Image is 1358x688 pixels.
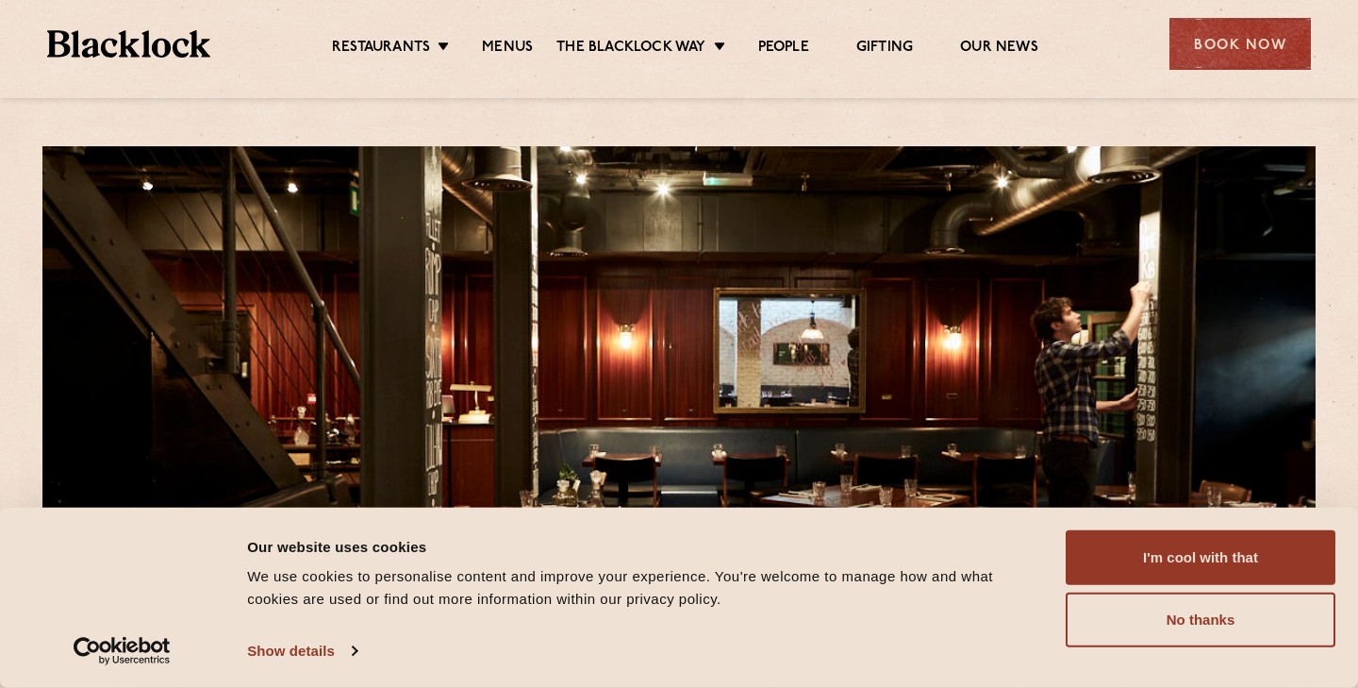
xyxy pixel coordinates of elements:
[47,30,210,58] img: BL_Textured_Logo-footer-cropped.svg
[332,39,430,59] a: Restaurants
[247,637,356,665] a: Show details
[556,39,705,59] a: The Blacklock Way
[856,39,913,59] a: Gifting
[1066,530,1335,585] button: I'm cool with that
[247,565,1044,611] div: We use cookies to personalise content and improve your experience. You're welcome to manage how a...
[960,39,1038,59] a: Our News
[758,39,809,59] a: People
[482,39,533,59] a: Menus
[247,535,1044,558] div: Our website uses cookies
[1066,593,1335,647] button: No thanks
[1169,18,1311,70] div: Book Now
[40,637,205,665] a: Usercentrics Cookiebot - opens in a new window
